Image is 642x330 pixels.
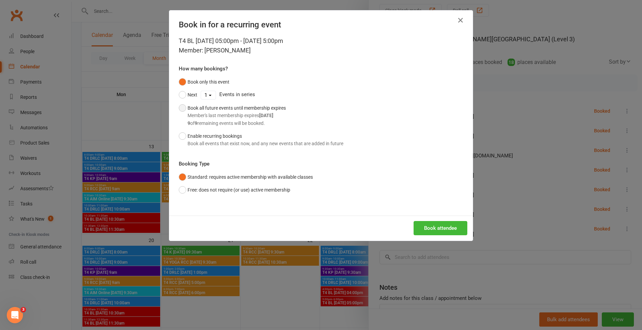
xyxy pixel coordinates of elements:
[179,183,290,196] button: Free: does not require (or use) active membership
[414,221,467,235] button: Book attendee
[179,102,286,130] button: Book all future events until membership expiresMember's last membership expires[DATE]9of9remainin...
[179,88,463,101] div: Events in series
[179,160,209,168] label: Booking Type
[259,113,273,118] strong: [DATE]
[188,119,286,127] div: of remaining events will be booked.
[179,36,463,55] div: T4 BL [DATE] 05:00pm - [DATE] 5:00pm Member: [PERSON_NAME]
[179,88,197,101] button: Next
[195,120,197,126] strong: 9
[7,307,23,323] iframe: Intercom live chat
[179,75,229,88] button: Book only this event
[21,307,26,312] span: 3
[188,120,190,126] strong: 9
[188,104,286,127] div: Book all future events until membership expires
[179,171,313,183] button: Standard: requires active membership with available classes
[455,15,466,26] button: Close
[188,140,343,147] div: Book all events that exist now, and any new events that are added in future
[179,130,343,150] button: Enable recurring bookingsBook all events that exist now, and any new events that are added in future
[179,65,228,73] label: How many bookings?
[188,112,286,119] div: Member's last membership expires
[179,20,463,29] h4: Book in for a recurring event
